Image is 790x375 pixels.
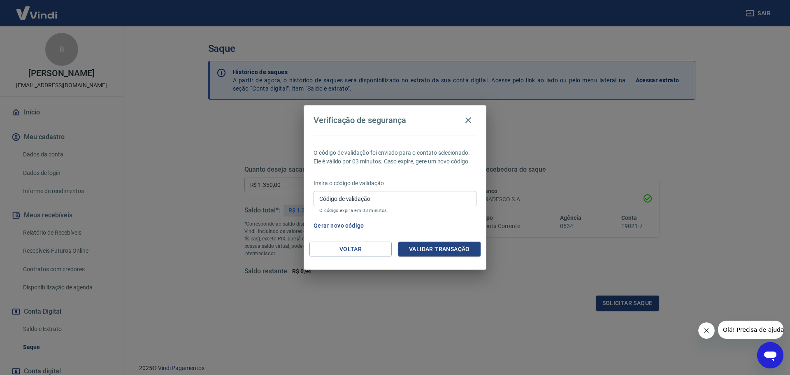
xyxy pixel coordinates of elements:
[314,179,476,188] p: Insira o código de validação
[314,149,476,166] p: O código de validação foi enviado para o contato selecionado. Ele é válido por 03 minutos. Caso e...
[319,208,471,213] p: O código expira em 03 minutos.
[698,322,715,339] iframe: Fechar mensagem
[718,321,783,339] iframe: Mensagem da empresa
[757,342,783,368] iframe: Botão para abrir a janela de mensagens
[398,242,481,257] button: Validar transação
[314,115,406,125] h4: Verificação de segurança
[5,6,69,12] span: Olá! Precisa de ajuda?
[309,242,392,257] button: Voltar
[310,218,367,233] button: Gerar novo código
